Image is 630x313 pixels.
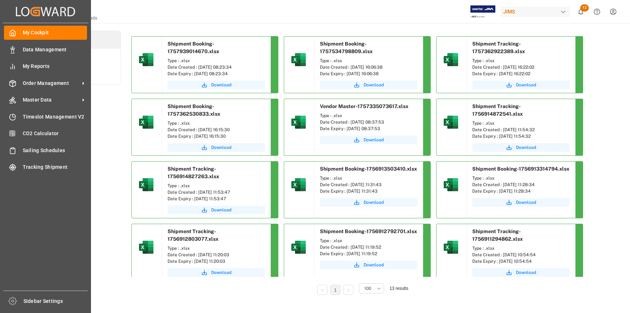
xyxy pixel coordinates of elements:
img: microsoft-excel-2019--v1.png [290,239,307,256]
button: Download [320,261,417,269]
span: Vendor Master-1757335073617.xlsx [320,103,408,109]
div: Type : .xlsx [320,57,417,64]
img: microsoft-excel-2019--v1.png [442,239,460,256]
div: Date Expiry : [DATE] 11:31:43 [320,188,417,194]
div: Date Created : [DATE] 08:23:34 [168,64,265,70]
span: Shipment Booking-1757534798809.xlsx [320,41,373,54]
span: Shipment Tracking-1756914827263.xlsx [168,166,219,179]
div: Date Created : [DATE] 11:54:32 [472,127,570,133]
span: 100 [364,285,371,292]
button: Help Center [589,4,605,20]
span: Shipment Booking-1756912792701.xlsx [320,228,417,234]
div: Date Created : [DATE] 11:53:47 [168,189,265,196]
img: microsoft-excel-2019--v1.png [290,176,307,193]
button: Download [472,198,570,207]
img: microsoft-excel-2019--v1.png [290,113,307,131]
button: Download [320,136,417,144]
div: Type : .xlsx [472,57,570,64]
li: Previous Page [317,285,327,295]
a: Sailing Schedules [4,143,87,157]
span: Shipment Booking-1756913503410.xlsx [320,166,417,172]
span: Shipment Booking-1757939014670.xlsx [168,41,219,54]
button: show 12 new notifications [573,4,589,20]
div: Date Expiry : [DATE] 11:19:52 [320,250,417,257]
li: Next Page [343,285,353,295]
span: 12 [580,4,589,12]
button: JIMS [500,5,573,18]
span: Order Management [23,80,80,87]
span: My Cockpit [23,29,87,37]
span: Shipment Tracking-1756912803077.xlsx [168,228,218,242]
span: My Reports [23,63,87,70]
span: Shipment Booking-1757362530833.xlsx [168,103,220,117]
span: Download [364,262,384,268]
img: Exertis%20JAM%20-%20Email%20Logo.jpg_1722504956.jpg [470,5,495,18]
span: CO2 Calculator [23,130,87,137]
button: Download [168,206,265,214]
button: Download [320,81,417,89]
div: Type : .xlsx [320,175,417,181]
div: Date Expiry : [DATE] 11:28:34 [472,188,570,194]
button: Download [472,143,570,152]
div: Type : .xlsx [320,112,417,119]
button: Download [472,81,570,89]
div: Date Expiry : [DATE] 16:15:30 [168,133,265,140]
img: microsoft-excel-2019--v1.png [138,51,155,68]
div: Date Expiry : [DATE] 08:37:53 [320,125,417,132]
span: Download [516,144,536,151]
div: Date Expiry : [DATE] 16:22:02 [472,70,570,77]
img: microsoft-excel-2019--v1.png [442,51,460,68]
div: Date Created : [DATE] 10:54:54 [472,252,570,258]
button: open menu [359,283,384,293]
img: microsoft-excel-2019--v1.png [442,113,460,131]
span: Download [364,137,384,143]
div: Date Expiry : [DATE] 11:53:47 [168,196,265,202]
div: Type : .xlsx [168,183,265,189]
div: JIMS [500,7,570,17]
span: Download [211,144,231,151]
div: Type : .xlsx [472,120,570,127]
img: microsoft-excel-2019--v1.png [138,176,155,193]
span: Shipment Tracking-1757362922389.xlsx [472,41,525,54]
a: Download [320,198,417,207]
span: Download [211,82,231,88]
img: microsoft-excel-2019--v1.png [138,239,155,256]
span: Download [516,199,536,206]
div: Type : .xlsx [168,245,265,252]
span: Download [211,269,231,276]
a: My Reports [4,59,87,73]
div: Date Expiry : [DATE] 08:23:34 [168,70,265,77]
button: Download [472,268,570,277]
button: Download [168,143,265,152]
div: Date Created : [DATE] 11:20:03 [168,252,265,258]
span: Tracking Shipment [23,163,87,171]
span: Timeslot Management V2 [23,113,87,121]
span: Sailing Schedules [23,147,87,154]
img: microsoft-excel-2019--v1.png [290,51,307,68]
span: Sidebar Settings [23,297,88,305]
a: Tracking Shipment [4,160,87,174]
button: Download [168,268,265,277]
a: My Cockpit [4,26,87,40]
button: Download [168,81,265,89]
span: Shipment Booking-1756913314794.xlsx [472,166,569,172]
div: Date Expiry : [DATE] 10:54:54 [472,258,570,265]
div: Date Created : [DATE] 08:37:53 [320,119,417,125]
a: 1 [334,288,337,293]
span: 13 results [390,286,408,291]
div: Date Created : [DATE] 11:31:43 [320,181,417,188]
span: Master Data [23,96,80,104]
div: Type : .xlsx [472,245,570,252]
img: microsoft-excel-2019--v1.png [138,113,155,131]
span: Data Management [23,46,87,53]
